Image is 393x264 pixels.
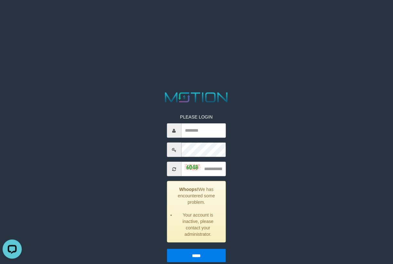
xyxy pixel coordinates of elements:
img: captcha [185,164,201,170]
strong: Whoops! [179,187,198,192]
p: PLEASE LOGIN [167,114,226,120]
button: Open LiveChat chat widget [3,3,22,22]
li: Your account is inactive, please contact your administrator. [175,212,221,238]
div: We has encountered some problem. [167,181,226,243]
img: MOTION_logo.png [162,91,231,104]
